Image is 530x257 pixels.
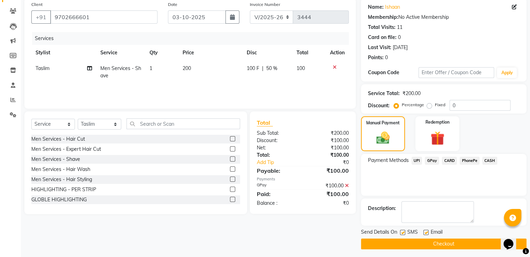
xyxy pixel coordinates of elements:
[126,118,240,129] input: Search or Scan
[183,65,191,71] span: 200
[31,166,90,173] div: Men Services - Hair Wash
[303,130,354,137] div: ₹200.00
[31,1,43,8] label: Client
[442,157,457,165] span: CARD
[368,14,398,21] div: Membership:
[303,190,354,198] div: ₹100.00
[303,182,354,189] div: ₹100.00
[257,176,349,182] div: Payments
[31,135,85,143] div: Men Services - Hair Cut
[361,239,527,249] button: Checkout
[303,144,354,151] div: ₹100.00
[368,24,395,31] div: Total Visits:
[435,102,445,108] label: Fixed
[31,196,87,203] div: GLOBLE HIGHLIGHTING
[303,200,354,207] div: ₹0
[407,228,418,237] span: SMS
[252,166,303,175] div: Payable:
[31,156,80,163] div: Men Services - Shave
[96,45,146,61] th: Service
[36,65,49,71] span: Taslim
[368,205,396,212] div: Description:
[32,32,354,45] div: Services
[412,157,422,165] span: UPI
[368,90,400,97] div: Service Total:
[385,3,400,11] a: Ishaan
[368,44,391,51] div: Last Visit:
[257,119,273,126] span: Total
[252,200,303,207] div: Balance :
[31,146,101,153] div: Men Services - Expert Hair Cut
[252,144,303,151] div: Net:
[100,65,141,79] span: Men Services - Shave
[397,24,402,31] div: 11
[252,182,303,189] div: GPay
[31,45,96,61] th: Stylist
[303,137,354,144] div: ₹100.00
[252,190,303,198] div: Paid:
[31,186,96,193] div: HIGHLIGHTING - PER STRIP
[243,45,292,61] th: Disc
[250,1,280,8] label: Invoice Number
[252,130,303,137] div: Sub Total:
[368,54,384,61] div: Points:
[252,137,303,144] div: Discount:
[303,166,354,175] div: ₹100.00
[262,65,263,72] span: |
[292,45,326,61] th: Total
[303,151,354,159] div: ₹100.00
[368,69,418,76] div: Coupon Code
[31,176,92,183] div: Men Services - Hair Styling
[31,10,51,24] button: +91
[252,151,303,159] div: Total:
[497,68,517,78] button: Apply
[266,65,277,72] span: 50 %
[252,159,311,166] a: Add Tip
[366,120,400,126] label: Manual Payment
[368,157,409,164] span: Payment Methods
[326,45,349,61] th: Action
[247,65,259,72] span: 100 F
[178,45,243,61] th: Price
[501,229,523,250] iframe: chat widget
[460,157,479,165] span: PhonePe
[311,159,354,166] div: ₹0
[168,1,177,8] label: Date
[368,3,384,11] div: Name:
[398,34,401,41] div: 0
[482,157,497,165] span: CASH
[431,228,443,237] span: Email
[361,228,397,237] span: Send Details On
[50,10,158,24] input: Search by Name/Mobile/Email/Code
[145,45,178,61] th: Qty
[368,102,390,109] div: Discount:
[425,119,450,125] label: Redemption
[385,54,388,61] div: 0
[393,44,408,51] div: [DATE]
[297,65,305,71] span: 100
[372,130,394,146] img: _cash.svg
[426,130,449,147] img: _gift.svg
[425,157,439,165] span: GPay
[418,67,494,78] input: Enter Offer / Coupon Code
[368,14,520,21] div: No Active Membership
[149,65,152,71] span: 1
[368,34,397,41] div: Card on file:
[402,90,421,97] div: ₹200.00
[402,102,424,108] label: Percentage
